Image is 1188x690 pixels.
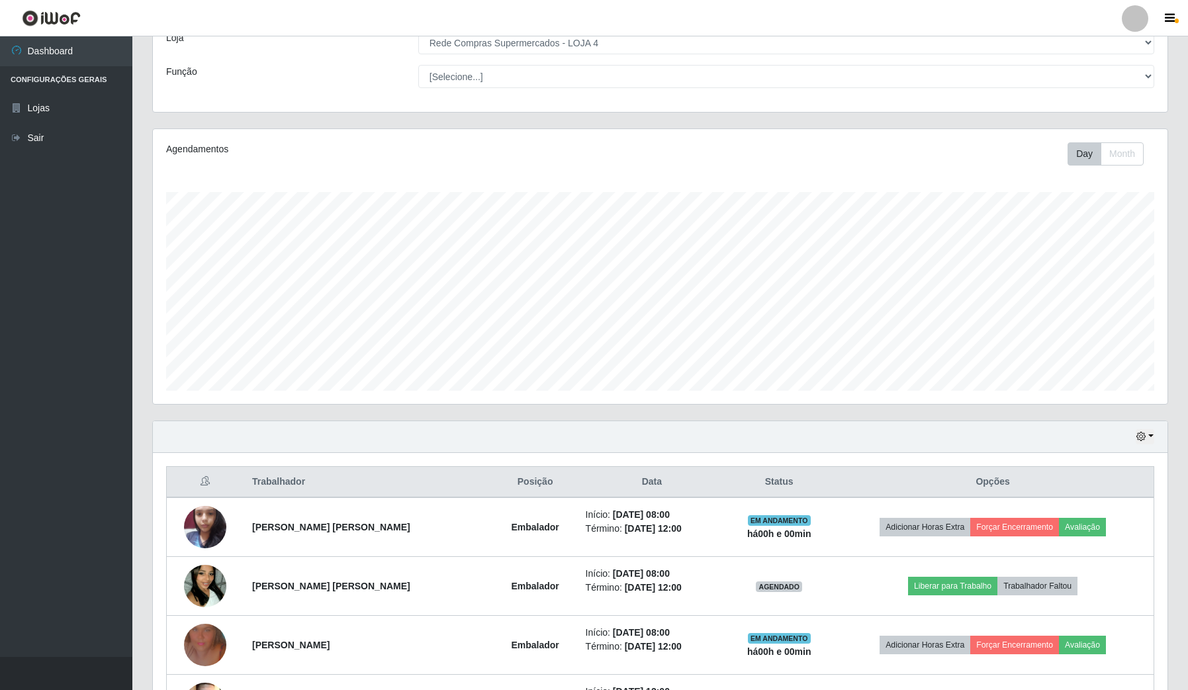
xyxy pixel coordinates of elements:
[756,581,802,592] span: AGENDADO
[252,581,410,591] strong: [PERSON_NAME] [PERSON_NAME]
[747,646,811,657] strong: há 00 h e 00 min
[586,567,719,581] li: Início:
[578,467,727,498] th: Data
[625,523,682,534] time: [DATE] 12:00
[1068,142,1154,166] div: Toolbar with button groups
[747,528,811,539] strong: há 00 h e 00 min
[970,636,1059,654] button: Forçar Encerramento
[184,607,226,683] img: 1750247138139.jpeg
[252,640,330,650] strong: [PERSON_NAME]
[252,522,410,532] strong: [PERSON_NAME] [PERSON_NAME]
[1068,142,1101,166] button: Day
[22,10,81,26] img: CoreUI Logo
[511,640,559,650] strong: Embalador
[625,582,682,593] time: [DATE] 12:00
[613,627,670,638] time: [DATE] 08:00
[244,467,493,498] th: Trabalhador
[586,581,719,595] li: Término:
[511,522,559,532] strong: Embalador
[880,518,970,536] button: Adicionar Horas Extra
[613,509,670,520] time: [DATE] 08:00
[166,142,567,156] div: Agendamentos
[625,641,682,652] time: [DATE] 12:00
[586,626,719,640] li: Início:
[748,515,811,526] span: EM ANDAMENTO
[1101,142,1144,166] button: Month
[726,467,832,498] th: Status
[184,548,226,624] img: 1743267805927.jpeg
[880,636,970,654] button: Adicionar Horas Extra
[997,577,1077,595] button: Trabalhador Faltou
[166,31,183,45] label: Loja
[1068,142,1144,166] div: First group
[908,577,997,595] button: Liberar para Trabalho
[1059,636,1106,654] button: Avaliação
[1059,518,1106,536] button: Avaliação
[613,568,670,579] time: [DATE] 08:00
[586,522,719,536] li: Término:
[586,640,719,654] li: Término:
[748,633,811,644] span: EM ANDAMENTO
[832,467,1154,498] th: Opções
[970,518,1059,536] button: Forçar Encerramento
[184,499,226,555] img: 1737943113754.jpeg
[586,508,719,522] li: Início:
[493,467,578,498] th: Posição
[511,581,559,591] strong: Embalador
[166,65,197,79] label: Função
